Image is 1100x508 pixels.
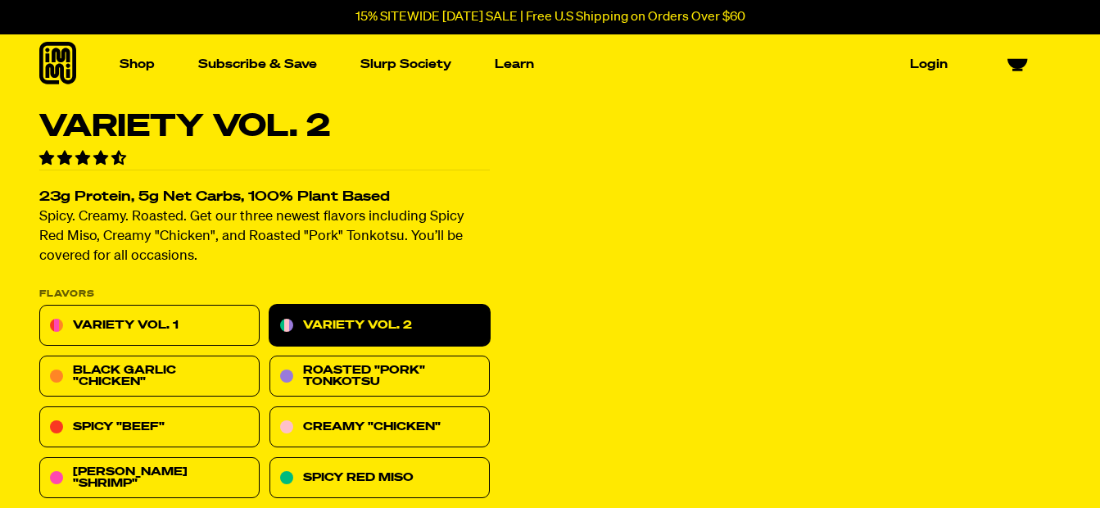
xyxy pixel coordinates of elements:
a: [PERSON_NAME] "Shrimp" [39,458,260,499]
a: Learn [488,52,541,77]
a: Variety Vol. 2 [269,306,490,347]
h2: 23g Protein, 5g Net Carbs, 100% Plant Based [39,191,490,205]
a: Spicy "Beef" [39,407,260,448]
a: Login [903,52,954,77]
p: 15% SITEWIDE [DATE] SALE | Free U.S Shipping on Orders Over $60 [355,10,745,25]
a: Variety Vol. 1 [39,306,260,347]
a: Subscribe & Save [192,52,324,77]
a: Slurp Society [354,52,458,77]
a: Black Garlic "Chicken" [39,356,260,397]
h1: Variety Vol. 2 [39,111,490,143]
a: Roasted "Pork" Tonkotsu [269,356,490,397]
p: Spicy. Creamy. Roasted. Get our three newest flavors including Spicy Red Miso, Creamy "Chicken", ... [39,208,490,267]
p: Flavors [39,290,490,299]
a: Spicy Red Miso [269,458,490,499]
a: Creamy "Chicken" [269,407,490,448]
span: 4.70 stars [39,152,129,166]
nav: Main navigation [113,34,954,94]
a: Shop [113,52,161,77]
